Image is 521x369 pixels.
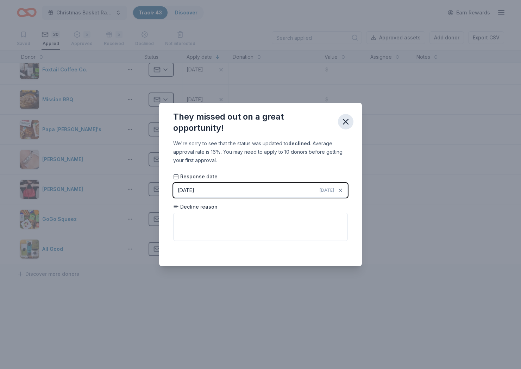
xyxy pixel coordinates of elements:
div: [DATE] [178,186,194,195]
span: Response date [173,173,218,180]
button: [DATE][DATE] [173,183,348,198]
div: They missed out on a great opportunity! [173,111,332,134]
span: [DATE] [320,187,334,193]
span: Decline reason [173,203,218,210]
div: We're sorry to see that the status was updated to . Average approval rate is 16%. You may need to... [173,139,348,165]
b: declined [288,140,310,146]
